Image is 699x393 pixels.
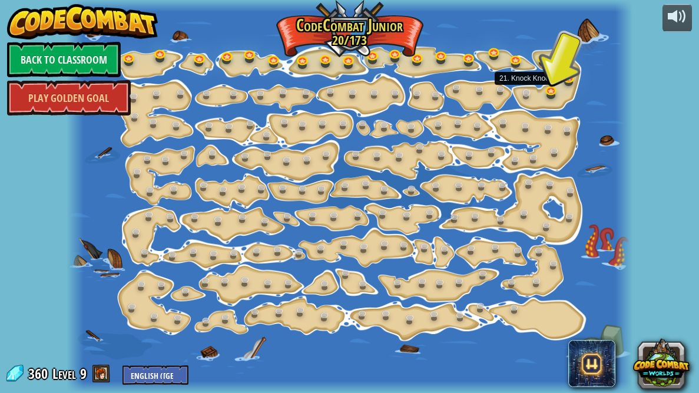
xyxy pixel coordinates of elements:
span: 360 [28,364,51,383]
span: Level [52,364,76,384]
a: Play Golden Goal [7,80,131,115]
button: Adjust volume [662,4,692,32]
span: 9 [80,364,87,383]
a: Back to Classroom [7,42,121,77]
img: CodeCombat - Learn how to code by playing a game [7,4,158,39]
